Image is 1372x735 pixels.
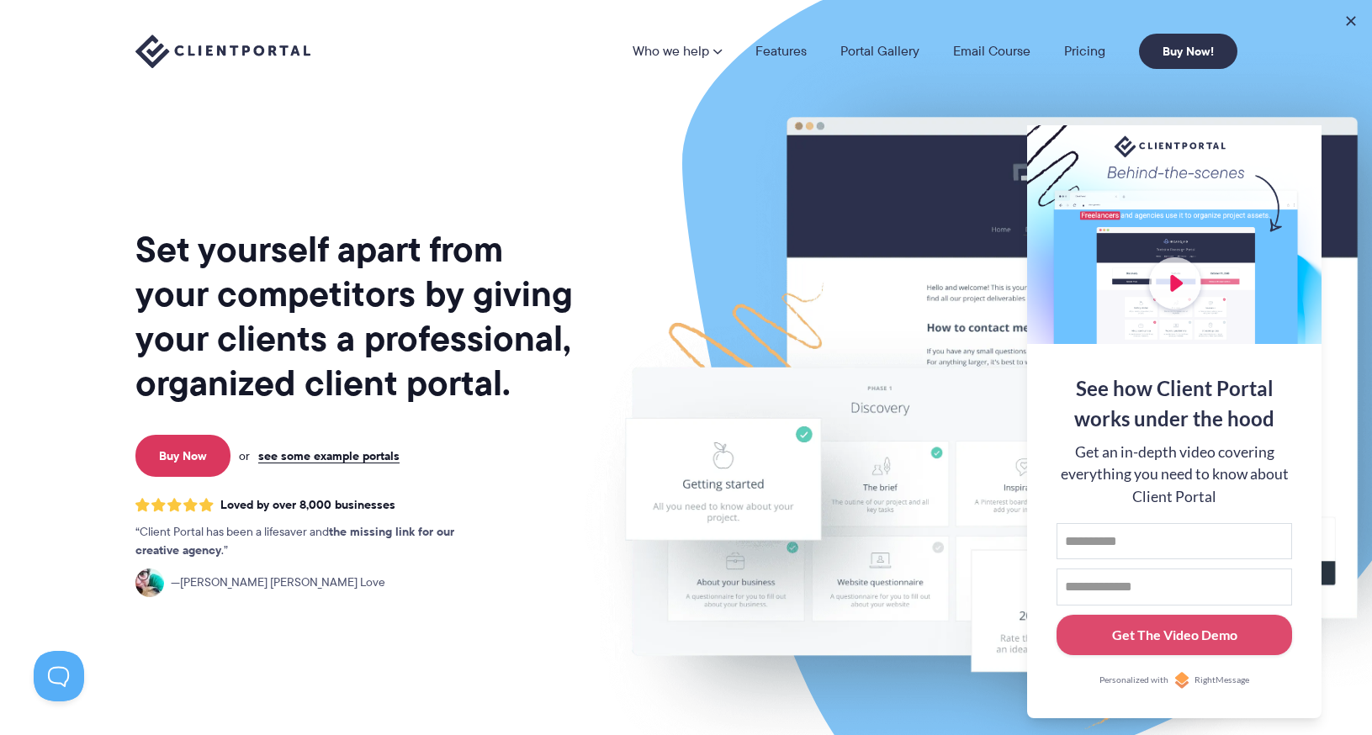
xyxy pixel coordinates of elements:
div: Domain: [DOMAIN_NAME] [44,44,185,57]
span: Personalized with [1099,674,1168,687]
a: Personalized withRightMessage [1057,672,1292,689]
a: Features [755,45,807,58]
span: RightMessage [1195,674,1249,687]
strong: the missing link for our creative agency [135,522,454,559]
a: see some example portals [258,448,400,463]
a: Buy Now! [1139,34,1237,69]
p: Client Portal has been a lifesaver and . [135,523,489,560]
img: tab_domain_overview_orange.svg [45,98,59,111]
img: Personalized with RightMessage [1173,672,1190,689]
span: or [239,448,250,463]
a: Pricing [1064,45,1105,58]
img: logo_orange.svg [27,27,40,40]
div: See how Client Portal works under the hood [1057,373,1292,434]
span: Loved by over 8,000 businesses [220,498,395,512]
div: v 4.0.25 [47,27,82,40]
div: Get The Video Demo [1112,625,1237,645]
img: website_grey.svg [27,44,40,57]
a: Portal Gallery [840,45,919,58]
a: Email Course [953,45,1030,58]
img: tab_keywords_by_traffic_grey.svg [167,98,181,111]
div: Domain Overview [64,99,151,110]
h1: Set yourself apart from your competitors by giving your clients a professional, organized client ... [135,227,576,405]
a: Buy Now [135,435,230,477]
div: Keywords by Traffic [186,99,283,110]
iframe: Toggle Customer Support [34,651,84,701]
div: Get an in-depth video covering everything you need to know about Client Portal [1057,442,1292,508]
span: [PERSON_NAME] [PERSON_NAME] Love [171,574,385,592]
button: Get The Video Demo [1057,615,1292,656]
a: Who we help [633,45,722,58]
